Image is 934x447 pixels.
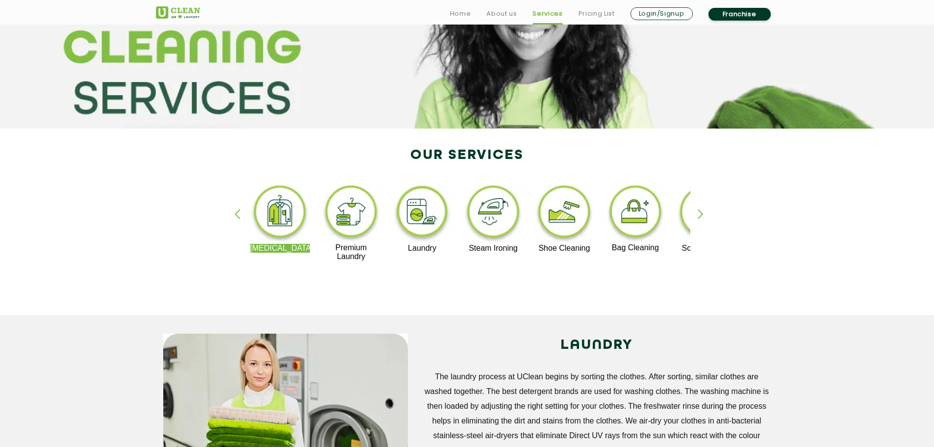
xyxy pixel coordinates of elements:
[250,183,310,244] img: dry_cleaning_11zon.webp
[534,183,595,244] img: shoe_cleaning_11zon.webp
[532,8,562,20] a: Services
[486,8,517,20] a: About us
[534,244,595,253] p: Shoe Cleaning
[250,244,310,253] p: [MEDICAL_DATA]
[631,7,693,20] a: Login/Signup
[450,8,471,20] a: Home
[321,183,381,243] img: premium_laundry_cleaning_11zon.webp
[579,8,615,20] a: Pricing List
[463,183,524,244] img: steam_ironing_11zon.webp
[606,183,666,243] img: bag_cleaning_11zon.webp
[463,244,524,253] p: Steam Ironing
[321,243,381,261] p: Premium Laundry
[606,243,666,252] p: Bag Cleaning
[156,6,200,19] img: UClean Laundry and Dry Cleaning
[392,183,453,244] img: laundry_cleaning_11zon.webp
[392,244,453,253] p: Laundry
[676,183,736,244] img: sofa_cleaning_11zon.webp
[423,334,771,357] h2: LAUNDRY
[676,244,736,253] p: Sofa Cleaning
[708,8,771,21] a: Franchise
